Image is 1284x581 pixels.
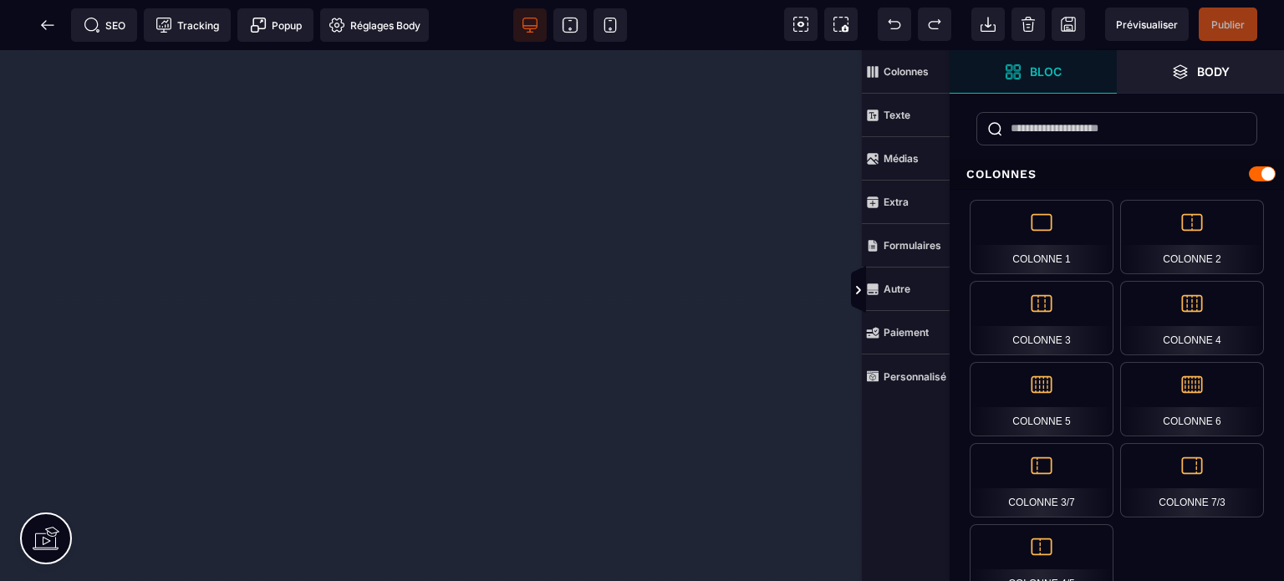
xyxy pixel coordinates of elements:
span: Prévisualiser [1116,18,1178,31]
span: Défaire [878,8,911,41]
span: Créer une alerte modale [237,8,313,42]
span: Enregistrer [1052,8,1085,41]
span: Capture d'écran [824,8,858,41]
span: Popup [250,17,302,33]
span: Réglages Body [329,17,420,33]
strong: Personnalisé [884,370,946,383]
div: Colonne 1 [970,200,1113,274]
span: Aperçu [1105,8,1189,41]
strong: Formulaires [884,239,941,252]
span: Enregistrer le contenu [1199,8,1257,41]
div: Colonne 7/3 [1120,443,1264,517]
div: Colonne 3 [970,281,1113,355]
span: Ouvrir les blocs [950,50,1117,94]
div: Colonne 6 [1120,362,1264,436]
strong: Texte [884,109,910,121]
span: Formulaires [862,224,950,268]
span: Tracking [155,17,219,33]
span: Publier [1211,18,1245,31]
strong: Colonnes [884,65,929,78]
span: Voir mobile [594,8,627,42]
span: Paiement [862,311,950,354]
span: Extra [862,181,950,224]
strong: Paiement [884,326,929,339]
span: Autre [862,268,950,311]
div: Colonne 3/7 [970,443,1113,517]
span: Colonnes [862,50,950,94]
span: Métadata SEO [71,8,137,42]
strong: Body [1197,65,1230,78]
span: Retour [31,8,64,42]
span: Nettoyage [1011,8,1045,41]
span: SEO [84,17,125,33]
strong: Extra [884,196,909,208]
span: Favicon [320,8,429,42]
span: Importer [971,8,1005,41]
div: Colonne 4 [1120,281,1264,355]
div: Colonnes [950,159,1284,190]
span: Voir les composants [784,8,818,41]
span: Voir bureau [513,8,547,42]
div: Colonne 5 [970,362,1113,436]
span: Médias [862,137,950,181]
strong: Médias [884,152,919,165]
span: Code de suivi [144,8,231,42]
div: Colonne 2 [1120,200,1264,274]
strong: Bloc [1030,65,1062,78]
strong: Autre [884,283,910,295]
span: Texte [862,94,950,137]
span: Ouvrir les calques [1117,50,1284,94]
span: Rétablir [918,8,951,41]
span: Personnalisé [862,354,950,398]
span: Voir tablette [553,8,587,42]
span: Afficher les vues [950,266,966,316]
